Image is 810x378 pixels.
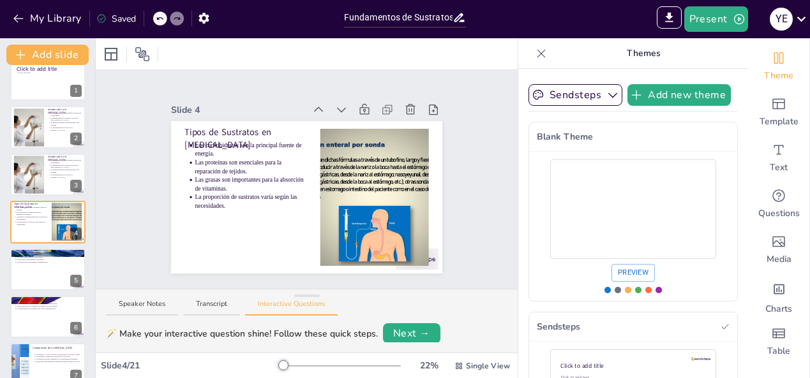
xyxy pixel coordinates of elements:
div: Use theme Blank Theme [529,122,738,302]
div: Get real-time input from your audience [748,181,809,227]
button: Add slide [6,45,89,65]
span: Export to PowerPoint [657,6,682,32]
p: Las vitaminas y minerales son parte de la solución. [36,356,82,358]
div: Slide 4 / 21 [101,359,278,372]
button: Y E [770,6,793,32]
span: Blank Theme [537,130,730,143]
p: Se utilizan fórmulas específicas para cada paciente. [50,121,82,126]
div: Add a table [748,319,809,365]
p: Se utilizan fórmulas específicas para cada paciente. [50,169,82,173]
div: 2 [10,106,86,148]
div: Y E [770,8,793,31]
div: 🪄 Make your interactive question shine! Follow these quick steps. [106,327,378,340]
p: La [MEDICAL_DATA] se administra por vía intravenosa. [17,300,82,303]
span: Click to add title [560,362,603,370]
p: Son cruciales para funciones biológicas. [17,258,82,261]
p: Los nutrimentos esenciales no pueden ser sintetizados por el organismo. [17,254,82,256]
div: Add ready made slides [748,89,809,135]
p: La evaluación de necesidades es fundamental. [17,261,82,263]
p: La administración se realiza a través del tracto [MEDICAL_DATA]. [50,164,82,168]
span: Charts [765,303,792,316]
div: Add images, graphics, shapes or video [748,227,809,273]
div: 3 [70,180,82,192]
p: Tipos de Sustratos en [MEDICAL_DATA] [184,126,306,151]
p: Las proteínas son esenciales para la reparación de tejidos. [195,159,306,176]
p: La [MEDICAL_DATA] permite la absorción de nutrientes. [50,112,82,116]
span: Sendsteps [537,320,716,333]
p: Los carbohidratos son la principal fuente de energía. [195,141,306,158]
p: La monitorización es clave en la [MEDICAL_DATA]. [50,126,82,131]
div: 1 [10,59,86,101]
p: Las proteínas son esenciales para la reparación de tejidos. [17,211,48,215]
span: Click to add subtitle [17,72,31,74]
p: La [MEDICAL_DATA] permite la absorción de nutrientes. [50,159,82,163]
button: Next → [383,323,440,344]
p: Tipos de Sustratos en [MEDICAL_DATA] [14,202,48,209]
p: Proporciona todos los nutrientes necesarios en una solución. [17,305,82,307]
button: Speaker Notes [106,299,178,316]
div: 1 [70,85,82,97]
div: 4 [10,201,86,243]
p: Las proporciones pueden ser ajustadas según la condición clínica. [36,361,82,363]
div: Add text boxes [748,135,809,181]
p: La [MEDICAL_DATA] incluye carbohidratos, proteínas y lípidos. [36,353,82,356]
span: Single View [466,360,510,372]
div: 5 [10,249,86,291]
p: Es vital para pacientes con condiciones médicas específicas. [17,302,82,305]
div: 6 [10,296,86,338]
div: Change the overall theme [748,43,809,89]
p: Introducción a la [MEDICAL_DATA] [48,107,82,114]
div: 2 [70,133,82,145]
p: Incluyen aminoácidos y ácidos grasos. [17,256,82,258]
span: Text [770,161,788,174]
div: 22 % [414,359,444,372]
div: Layout [101,44,121,64]
button: Add new theme [627,84,731,106]
p: Las grasas son importantes para la absorción de vitaminas. [17,216,48,221]
button: Transcript [183,299,240,316]
div: 5 [70,275,82,287]
div: 3 [10,154,86,196]
button: My Library [10,8,87,29]
input: Insert title [344,8,453,27]
p: La proporción de sustratos varía según las necesidades. [195,193,306,210]
div: Add charts and graphs [748,273,809,319]
button: Present [684,6,748,32]
p: La proporción de sustratos varía según las necesidades. [17,221,48,225]
div: 4 [70,228,82,240]
p: Nutrimentos Esenciales [14,250,82,254]
p: Las grasas son importantes para la absorción de vitaminas. [195,176,306,193]
span: Click to add title [17,65,57,73]
p: La monitorización es esencial para evitar complicaciones. [17,307,82,310]
span: Position [135,47,150,62]
p: Composición de la [MEDICAL_DATA] [33,346,82,350]
div: Slide 4 [171,103,304,117]
button: Preview [611,264,655,282]
div: Saved [96,12,136,25]
div: 6 [70,322,82,334]
span: Questions [758,207,800,220]
span: Table [767,345,790,358]
span: Media [767,253,791,266]
p: Themes [551,38,735,69]
p: La composición debe adaptarse a las necesidades del paciente. [36,358,82,361]
button: Sendsteps [529,84,622,106]
button: Interactive Questions [245,299,338,316]
p: La administración se realiza a través del tracto [MEDICAL_DATA]. [50,117,82,121]
span: Template [760,115,799,128]
p: Los carbohidratos son la principal fuente de energía. [17,207,48,211]
p: La monitorización es clave en la [MEDICAL_DATA]. [50,173,82,178]
span: Theme [764,69,793,82]
p: Introducción a la [MEDICAL_DATA] [14,298,82,302]
p: Introducción a la [MEDICAL_DATA] [48,155,82,162]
